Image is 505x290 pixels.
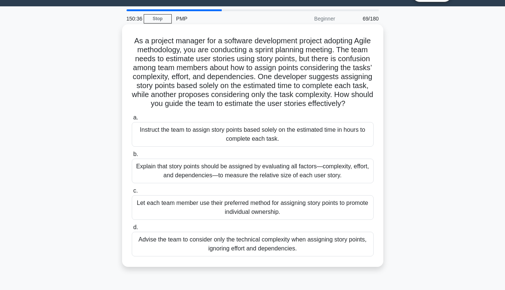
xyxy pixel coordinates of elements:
[122,11,144,26] div: 150:36
[133,187,138,194] span: c.
[340,11,383,26] div: 69/180
[131,36,374,109] h5: As a project manager for a software development project adopting Agile methodology, you are condu...
[132,159,374,183] div: Explain that story points should be assigned by evaluating all factors—complexity, effort, and de...
[172,11,274,26] div: PMP
[133,151,138,157] span: b.
[274,11,340,26] div: Beginner
[133,224,138,230] span: d.
[144,14,172,24] a: Stop
[133,114,138,121] span: a.
[132,232,374,256] div: Advise the team to consider only the technical complexity when assigning story points, ignoring e...
[132,122,374,147] div: Instruct the team to assign story points based solely on the estimated time in hours to complete ...
[132,195,374,220] div: Let each team member use their preferred method for assigning story points to promote individual ...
